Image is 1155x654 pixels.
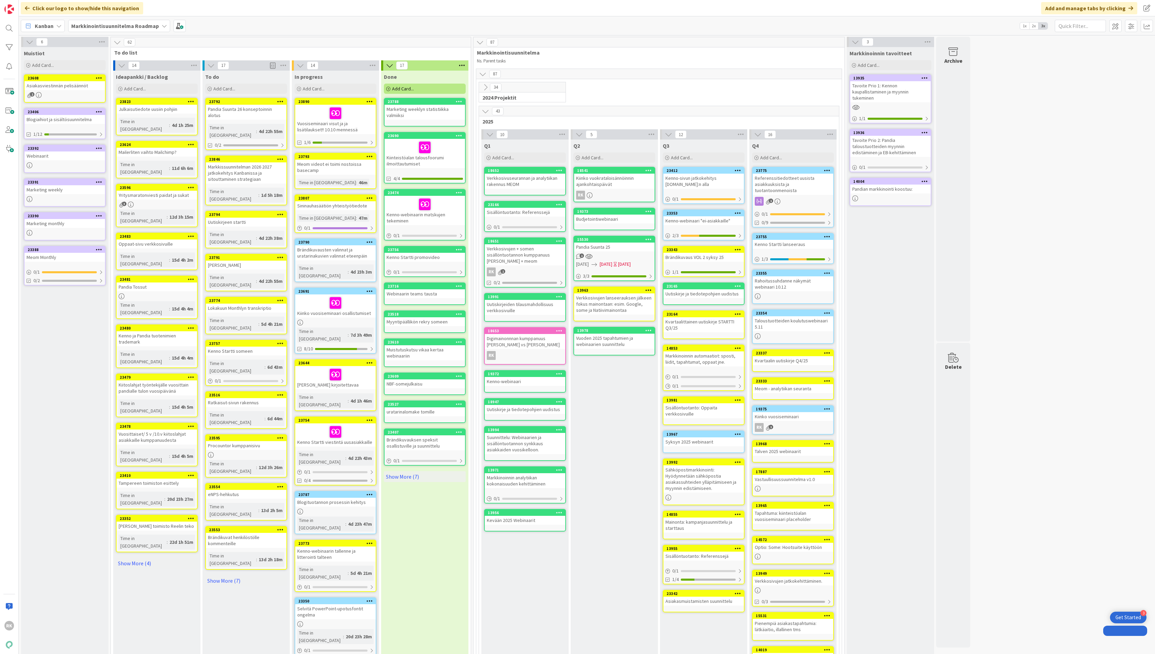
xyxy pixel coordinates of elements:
[574,328,655,349] div: 13978Vuoden 2025 tapahtumien ja webinaarien suunnittelu
[295,583,376,591] div: 0/1
[206,105,286,120] div: Pandia Suunta 26 konseptoinnin alotus
[298,154,376,159] div: 23793
[574,328,655,334] div: 13978
[117,276,197,282] div: 23481
[663,591,744,606] div: 23342Asiakasmuistamisten suunnittelu
[485,427,565,433] div: 13994
[206,527,286,533] div: 23553
[117,99,197,105] div: 23823
[663,567,744,575] div: 0/1
[71,23,159,29] b: Markkinointisuunnitelma Roadmap
[117,374,197,395] div: 23479Kiitoslahjat työntekijälle vuosittain pandialle tulon vuosipäivänä
[36,38,48,46] span: 6
[753,270,833,291] div: 23355Rahoitussuhdanne näkymät webinaari 10.12
[205,73,219,80] span: To do
[385,190,465,225] div: 23474Kenno-webinaarin matskujen tekeminen
[663,431,744,437] div: 13967
[663,168,744,174] div: 23412
[24,50,45,57] span: Muistiot
[385,133,465,168] div: 23690Kiinteistöalan talousfoorumi ilmoittautumiset
[119,118,169,133] div: Time in [GEOGRAPHIC_DATA]
[753,310,833,316] div: 23354
[295,288,376,318] div: 23691Kiinko vuosiseminaari osallistumiset
[28,146,105,151] div: 23392
[485,427,565,454] div: 13994Suunnittelu: Webinaarien ja sisällöntuotannon synkkaus asiakkaiden vuosikelloon.
[663,195,744,203] div: 0/1
[574,168,655,189] div: 18541Kiinko vuokrataloisännöinnin ajankohtaispäivät
[485,510,565,516] div: 13956
[385,283,465,298] div: 23716Webinaarin teams tausta
[298,99,376,104] div: 23890
[753,310,833,331] div: 23354Taloustuotteiden koulutuswebinaari 5.11
[850,130,931,157] div: 13936Tavoite Prio 2: Pandia taloustuotteiden myynnin edistäminen ja EB-kehittäminen
[209,157,286,162] div: 23846
[392,86,414,92] span: Add Card...
[1110,612,1146,623] div: Open Get Started checklist, remaining modules: 3
[485,328,565,349] div: 18653Digimainonnnan kumppanuus [PERSON_NAME] vs [PERSON_NAME]
[116,73,168,80] span: Ideapankki / Backlog
[117,99,197,114] div: 23823Julkaisutiedote uusiin pohjiin
[117,148,197,157] div: Mailerliten vaihto Mailchimp?
[485,371,565,377] div: 19372
[485,238,565,265] div: 18651Verkkosivujen + somen sisällöntuotannon kumppanuus [PERSON_NAME] + meom
[25,115,105,124] div: Blogiaihiot ja sisältösuunnitelma
[486,38,498,46] span: 87
[25,109,105,115] div: 23406
[295,195,376,201] div: 23807
[485,371,565,386] div: 19372Kenno-webinaari
[850,75,931,102] div: 13935Tavoite Prio 1: Kennon kaupallistaminen ja myynnin tukeminen
[307,61,318,70] span: 14
[753,613,833,634] div: 15531Pienempiä asiakastapahtumia: lätkäaitio, illallinen tms
[206,297,286,313] div: 23774Lokakuun Monthlyn transkriptio
[663,268,744,276] div: 1/1
[1020,23,1029,29] span: 1x
[295,239,376,260] div: 23790Brändikuvausten valinnat ja uratarinakuvien valinnat eteenpäin
[124,86,146,92] span: Add Card...
[663,210,744,225] div: 23353Kenno-webinaari "ei-asiakkaille"
[116,558,198,569] a: Show More (4)
[485,510,565,525] div: 13956Kevään 2025 Webinaarit
[574,168,655,174] div: 18541
[492,155,514,161] span: Add Card...
[295,154,376,160] div: 23793
[663,397,744,418] div: 13981Sisällöntuotanto: Oppaita verkkosivuille
[574,191,655,200] div: RK
[753,469,833,484] div: 17887Vastuullisuussuunnitelma v1.0
[385,373,465,388] div: 23609NBF-somejulkaisu
[663,283,744,298] div: 23165Uutiskirje ja tiedotepohjien uudistus
[850,178,931,193] div: 14004Pandian markkinointi koostuu:
[25,213,105,228] div: 23390Marketing monthly
[753,441,833,447] div: 13968
[663,459,744,465] div: 13992
[206,99,286,105] div: 23792
[663,345,744,351] div: 14853
[574,287,655,293] div: 13963
[753,469,833,475] div: 17887
[208,124,256,139] div: Time in [GEOGRAPHIC_DATA]
[295,492,376,498] div: 23787
[1055,20,1106,32] input: Quick Filter...
[25,268,105,276] div: 0/1
[485,202,565,217] div: 23166Sisällöntuotanto: Referenssejä
[388,99,465,104] div: 23788
[206,212,286,218] div: 23794
[32,62,54,68] span: Add Card...
[675,130,687,139] span: 12
[295,224,376,232] div: 0/1
[485,399,565,405] div: 18947
[485,494,565,503] div: 0/1
[753,350,833,365] div: 23337Kvartaalin uutiskirje Q4/25
[396,61,408,70] span: 17
[385,429,465,435] div: 23407
[25,109,105,124] div: 23406Blogiaihiot ja sisältösuunnitelma
[1029,23,1038,29] span: 2x
[385,401,465,407] div: 23527
[385,231,465,240] div: 0/1
[213,86,235,92] span: Add Card...
[485,267,565,276] div: RK
[385,429,465,450] div: 23407Brändikuvauksen speksit osallistuville ja suunnittelu
[28,76,105,81] div: 23608
[205,575,287,586] a: Show More (7)
[124,38,135,46] span: 62
[117,142,197,157] div: 23624Mailerliten vaihto Mailchimp?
